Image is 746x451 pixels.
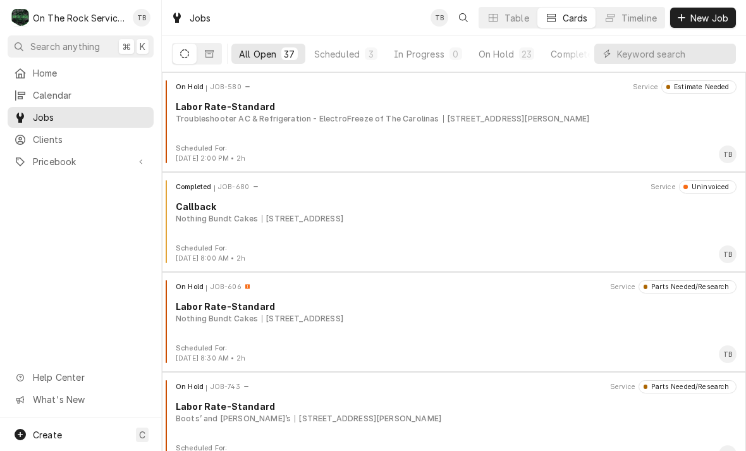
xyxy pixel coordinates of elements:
div: Card Body [167,100,741,125]
a: Go to Help Center [8,367,154,388]
div: Object Extra Context Header [633,82,658,92]
div: Object Extra Context Footer Value [176,254,245,264]
div: Object Title [176,300,737,313]
div: TB [133,9,150,27]
div: Parts Needed/Research [647,282,730,292]
div: Object Extra Context Footer Value [176,354,245,364]
div: Completed [551,47,598,61]
div: Estimate Needed [670,82,730,92]
a: Calendar [8,85,154,106]
span: Jobs [33,111,147,124]
a: Go to Pricebook [8,151,154,172]
div: Card Footer Primary Content [719,145,737,163]
span: Create [33,429,62,440]
div: Object ID [211,82,242,92]
div: Object Extra Context Footer Value [176,154,245,164]
div: On The Rock Services's Avatar [11,9,29,27]
div: Todd Brady's Avatar [719,145,737,163]
div: Job Card: JOB-606 [162,272,746,372]
div: Card Header Primary Content [176,180,259,193]
div: Card Header [167,380,741,393]
div: Parts Needed/Research [647,382,730,392]
div: All Open [239,47,276,61]
div: 3 [367,47,375,61]
div: In Progress [394,47,444,61]
span: ⌘ [122,40,131,53]
div: Object Subtext Primary [176,313,258,324]
div: Card Footer Extra Context [176,144,245,164]
div: TB [719,345,737,363]
div: Object Status [679,180,737,193]
div: Object Subtext [176,413,737,424]
div: Object Subtext Secondary [443,113,590,125]
div: Object Extra Context Footer Label [176,144,245,154]
div: Object Subtext Secondary [262,213,343,225]
div: Object Status [661,80,737,93]
div: Todd Brady's Avatar [431,9,448,27]
div: Card Header [167,180,741,193]
div: Object ID [211,382,240,392]
div: Card Body [167,200,741,225]
div: Card Header Primary Content [176,280,252,293]
div: Todd Brady's Avatar [719,245,737,263]
span: [DATE] 2:00 PM • 2h [176,154,245,163]
div: Object Title [176,200,737,213]
div: Card Footer [167,343,741,364]
div: Card Header Secondary Content [651,180,737,193]
div: On Hold [479,47,514,61]
div: Timeline [621,11,657,25]
div: Card Header Secondary Content [633,80,737,93]
div: Object Extra Context Footer Label [176,244,245,254]
div: TB [431,9,448,27]
div: Object State [176,282,207,292]
button: Open search [453,8,474,28]
div: Object Extra Context Header [610,382,635,392]
div: On The Rock Services [33,11,126,25]
div: 23 [522,47,532,61]
div: Object Subtext [176,313,737,324]
div: Object Extra Context Header [610,282,635,292]
div: Object ID [218,182,249,192]
div: Object Title [176,400,737,413]
button: New Job [670,8,736,28]
input: Keyword search [617,44,730,64]
div: Object Subtext Primary [176,213,258,225]
div: 37 [284,47,295,61]
div: Job Card: JOB-680 [162,172,746,272]
div: Card Footer [167,144,741,164]
a: Clients [8,129,154,150]
div: Card Header Secondary Content [610,380,737,393]
div: TB [719,145,737,163]
div: Card Header Primary Content [176,80,252,93]
span: [DATE] 8:00 AM • 2h [176,254,245,263]
div: Card Header Primary Content [176,380,250,393]
div: Object Subtext Primary [176,113,439,125]
div: Object Subtext Primary [176,413,291,424]
div: Object Title [176,100,737,113]
span: What's New [33,393,146,406]
div: 0 [452,47,460,61]
div: Card Header Secondary Content [610,280,737,293]
div: Todd Brady's Avatar [133,9,150,27]
div: Card Footer [167,244,741,264]
div: Card Footer Primary Content [719,245,737,263]
span: New Job [688,11,731,25]
div: Card Body [167,300,741,324]
span: Help Center [33,371,146,384]
span: Calendar [33,89,147,102]
div: Object Subtext [176,213,737,225]
div: Object Subtext Secondary [262,313,343,324]
div: Object Subtext [176,113,737,125]
span: Clients [33,133,147,146]
span: K [140,40,145,53]
div: O [11,9,29,27]
div: Card Header [167,280,741,293]
a: Jobs [8,107,154,128]
div: Card Footer Primary Content [719,345,737,363]
div: Scheduled [314,47,360,61]
div: Cards [563,11,588,25]
div: Object State [176,182,215,192]
div: Object Status [639,280,737,293]
div: Object ID [211,282,242,292]
div: Job Card: JOB-580 [162,72,746,172]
